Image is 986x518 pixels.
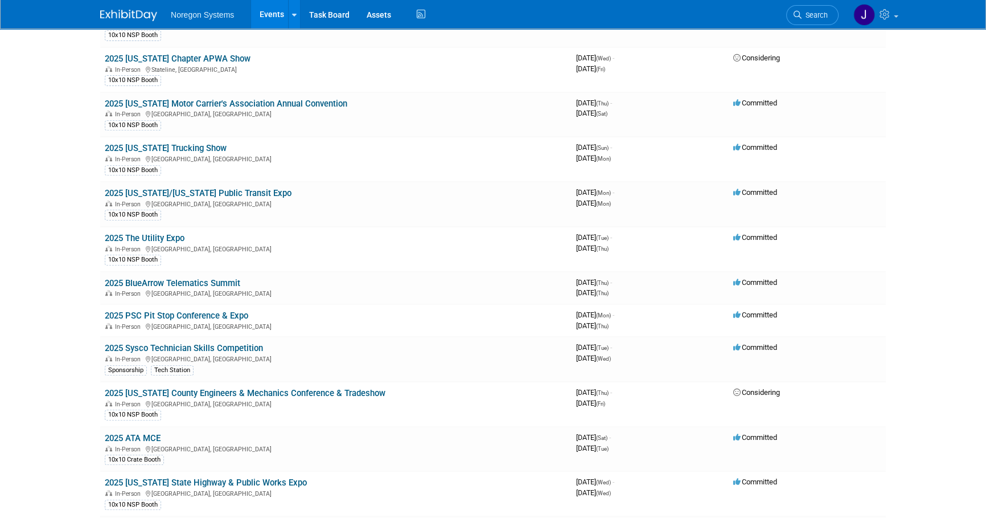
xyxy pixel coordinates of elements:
[105,399,567,408] div: [GEOGRAPHIC_DATA], [GEOGRAPHIC_DATA]
[596,111,607,117] span: (Sat)
[576,99,612,107] span: [DATE]
[105,446,112,451] img: In-Person Event
[115,356,144,363] span: In-Person
[105,478,307,488] a: 2025 [US_STATE] State Highway & Public Works Expo
[613,54,614,62] span: -
[596,435,607,441] span: (Sat)
[105,233,184,243] a: 2025 The Utility Expo
[596,280,609,286] span: (Thu)
[105,365,147,376] div: Sponsorship
[105,321,567,331] div: [GEOGRAPHIC_DATA], [GEOGRAPHIC_DATA]
[576,444,609,452] span: [DATE]
[733,433,777,442] span: Committed
[576,54,614,62] span: [DATE]
[596,156,611,162] span: (Mon)
[596,312,611,319] span: (Mon)
[105,143,227,153] a: 2025 [US_STATE] Trucking Show
[105,99,347,109] a: 2025 [US_STATE] Motor Carrier's Association Annual Convention
[733,143,777,152] span: Committed
[610,343,612,352] span: -
[613,311,614,319] span: -
[115,246,144,253] span: In-Person
[596,201,611,207] span: (Mon)
[105,255,161,265] div: 10x10 NSP Booth
[733,54,780,62] span: Considering
[171,10,234,19] span: Noregon Systems
[105,210,161,220] div: 10x10 NSP Booth
[105,433,161,443] a: 2025 ATA MCE
[105,109,567,118] div: [GEOGRAPHIC_DATA], [GEOGRAPHIC_DATA]
[105,356,112,361] img: In-Person Event
[733,233,777,242] span: Committed
[105,246,112,251] img: In-Person Event
[576,354,611,362] span: [DATE]
[802,11,828,19] span: Search
[105,199,567,208] div: [GEOGRAPHIC_DATA], [GEOGRAPHIC_DATA]
[733,188,777,197] span: Committed
[105,278,240,288] a: 2025 BlueArrow Telematics Summit
[786,5,839,25] a: Search
[576,321,609,330] span: [DATE]
[576,233,612,242] span: [DATE]
[151,365,194,376] div: Tech Station
[115,490,144,497] span: In-Person
[610,278,612,287] span: -
[576,433,611,442] span: [DATE]
[115,111,144,118] span: In-Person
[576,488,611,497] span: [DATE]
[105,188,291,198] a: 2025 [US_STATE]/[US_STATE] Public Transit Expo
[115,156,144,163] span: In-Person
[596,290,609,296] span: (Thu)
[596,490,611,496] span: (Wed)
[105,455,164,465] div: 10x10 Crate Booth
[596,390,609,396] span: (Thu)
[576,288,609,297] span: [DATE]
[105,290,112,296] img: In-Person Event
[576,311,614,319] span: [DATE]
[105,120,161,130] div: 10x10 NSP Booth
[576,399,605,407] span: [DATE]
[610,99,612,107] span: -
[105,244,567,253] div: [GEOGRAPHIC_DATA], [GEOGRAPHIC_DATA]
[853,4,875,26] img: Johana Gil
[105,64,567,74] div: Stateline, [GEOGRAPHIC_DATA]
[105,111,112,116] img: In-Person Event
[105,410,161,420] div: 10x10 NSP Booth
[596,246,609,252] span: (Thu)
[115,66,144,74] span: In-Person
[610,388,612,397] span: -
[733,478,777,486] span: Committed
[576,64,605,73] span: [DATE]
[576,143,612,152] span: [DATE]
[105,165,161,176] div: 10x10 NSP Booth
[115,290,144,297] span: In-Person
[576,244,609,252] span: [DATE]
[115,201,144,208] span: In-Person
[733,278,777,287] span: Committed
[105,490,112,496] img: In-Person Event
[115,446,144,453] span: In-Person
[596,446,609,452] span: (Tue)
[115,401,144,408] span: In-Person
[596,145,609,151] span: (Sun)
[576,343,612,352] span: [DATE]
[733,343,777,352] span: Committed
[576,109,607,117] span: [DATE]
[105,401,112,406] img: In-Person Event
[576,478,614,486] span: [DATE]
[105,323,112,329] img: In-Person Event
[596,356,611,362] span: (Wed)
[576,199,611,207] span: [DATE]
[105,154,567,163] div: [GEOGRAPHIC_DATA], [GEOGRAPHIC_DATA]
[596,55,611,62] span: (Wed)
[105,444,567,453] div: [GEOGRAPHIC_DATA], [GEOGRAPHIC_DATA]
[105,66,112,72] img: In-Person Event
[613,478,614,486] span: -
[105,388,385,398] a: 2025 [US_STATE] County Engineers & Mechanics Conference & Tradeshow
[596,190,611,196] span: (Mon)
[105,156,112,161] img: In-Person Event
[733,388,780,397] span: Considering
[596,66,605,72] span: (Fri)
[596,401,605,407] span: (Fri)
[613,188,614,197] span: -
